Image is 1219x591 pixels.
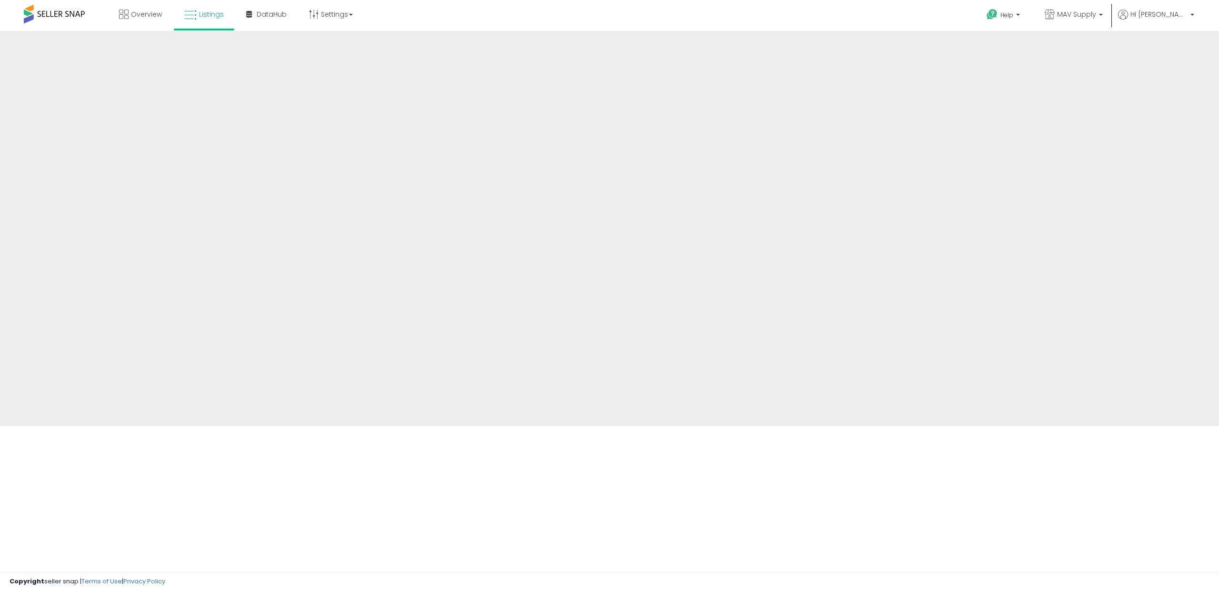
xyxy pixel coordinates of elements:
span: Help [1000,11,1013,19]
i: Get Help [986,9,998,20]
a: Help [979,1,1029,31]
span: Hi [PERSON_NAME] [1130,10,1188,19]
span: MAV Supply [1057,10,1096,19]
a: Hi [PERSON_NAME] [1118,10,1194,31]
span: DataHub [257,10,287,19]
span: Overview [131,10,162,19]
span: Listings [199,10,224,19]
